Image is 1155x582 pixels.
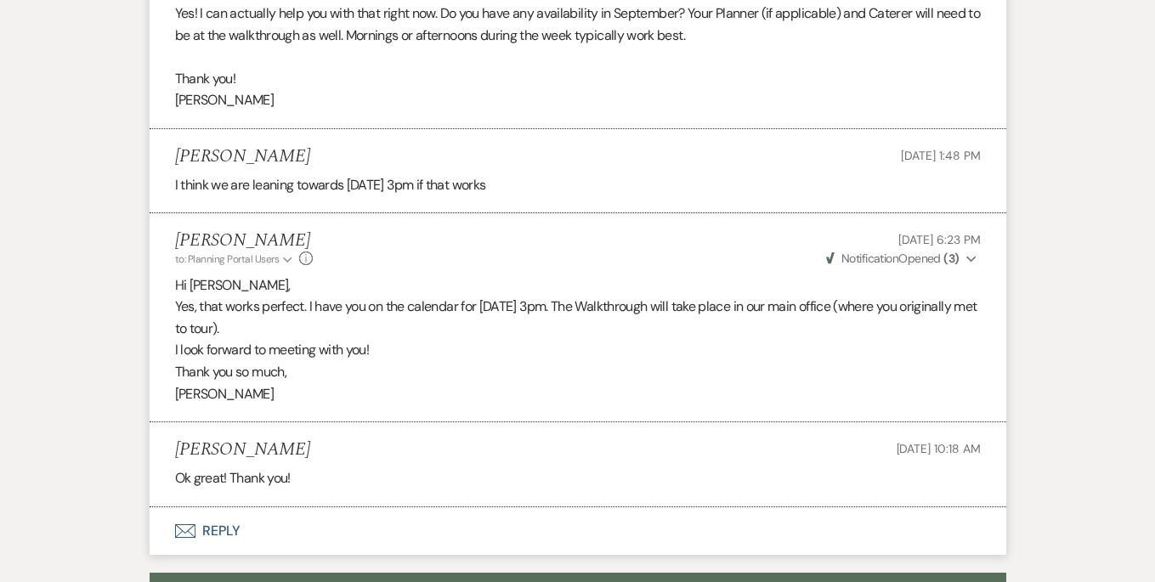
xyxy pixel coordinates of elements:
[175,467,981,489] p: Ok great! Thank you!
[175,361,981,383] p: Thank you so much,
[175,146,310,167] h5: [PERSON_NAME]
[175,68,981,90] p: Thank you!
[897,441,981,456] span: [DATE] 10:18 AM
[175,274,981,297] p: Hi [PERSON_NAME],
[841,251,898,266] span: Notification
[175,296,981,339] p: Yes, that works perfect. I have you on the calendar for [DATE] 3pm. The Walkthrough will take pla...
[943,251,959,266] strong: ( 3 )
[175,174,981,196] p: I think we are leaning towards [DATE] 3pm if that works
[175,251,296,267] button: to: Planning Portal Users
[826,251,960,266] span: Opened
[824,250,981,268] button: NotificationOpened (3)
[150,507,1006,555] button: Reply
[175,339,981,361] p: I look forward to meeting with you!
[175,230,314,251] h5: [PERSON_NAME]
[175,3,981,46] p: Yes! I can actually help you with that right now. Do you have any availability in September? Your...
[901,148,980,163] span: [DATE] 1:48 PM
[175,439,310,461] h5: [PERSON_NAME]
[175,252,280,266] span: to: Planning Portal Users
[175,383,981,405] p: [PERSON_NAME]
[175,89,981,111] p: [PERSON_NAME]
[898,232,980,247] span: [DATE] 6:23 PM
